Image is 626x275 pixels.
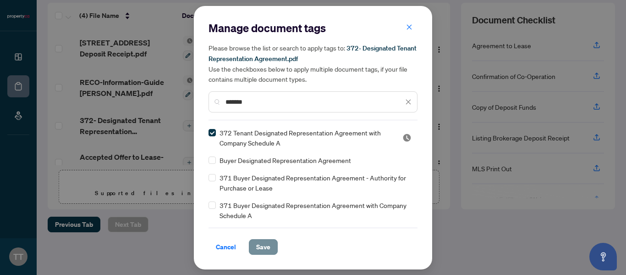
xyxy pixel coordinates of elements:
span: close [406,24,412,30]
span: close [405,99,412,105]
h2: Manage document tags [209,21,417,35]
img: status [402,133,412,142]
button: Save [249,239,278,255]
button: Cancel [209,239,243,255]
span: 371 Buyer Designated Representation Agreement - Authority for Purchase or Lease [220,173,412,193]
span: 371 Buyer Designated Representation Agreement with Company Schedule A [220,200,412,220]
span: Save [256,240,270,254]
button: Open asap [589,243,617,270]
span: Cancel [216,240,236,254]
h5: Please browse the list or search to apply tags to: Use the checkboxes below to apply multiple doc... [209,43,417,84]
span: Buyer Designated Representation Agreement [220,155,351,165]
span: Pending Review [402,133,412,142]
span: 372 Tenant Designated Representation Agreement with Company Schedule A [220,128,391,148]
span: 372- Designated Tenant Representation Agreement.pdf [209,44,417,63]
